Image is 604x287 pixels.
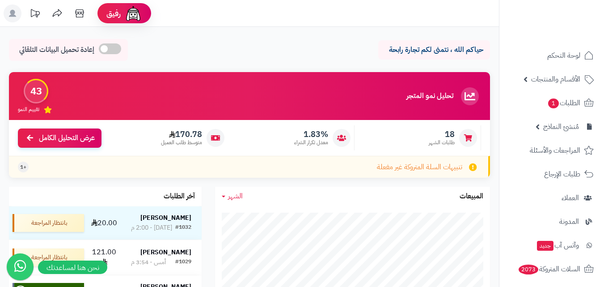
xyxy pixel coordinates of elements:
span: طلبات الإرجاع [544,168,580,180]
a: السلات المتروكة2073 [505,258,599,280]
td: 20.00 [88,206,121,240]
span: العملاء [562,192,579,204]
img: logo-2.png [543,25,596,44]
span: تنبيهات السلة المتروكة غير مفعلة [377,162,462,172]
div: بانتظار المراجعة [13,248,84,266]
span: طلبات الشهر [429,139,455,146]
strong: [PERSON_NAME] [140,248,191,257]
div: #1032 [175,223,191,232]
span: إعادة تحميل البيانات التلقائي [19,45,94,55]
span: مُنشئ النماذج [543,120,579,133]
span: +1 [20,163,26,171]
h3: آخر الطلبات [164,193,195,201]
span: تقييم النمو [18,106,39,113]
div: بانتظار المراجعة [13,214,84,232]
a: المدونة [505,211,599,232]
div: أمس - 3:54 م [131,258,166,267]
span: لوحة التحكم [547,49,580,62]
h3: تحليل نمو المتجر [406,92,453,100]
span: 18 [429,129,455,139]
span: وآتس آب [536,239,579,252]
h3: المبيعات [460,193,483,201]
span: السلات المتروكة [518,263,580,275]
a: عرض التحليل الكامل [18,129,101,148]
span: 1.83% [294,129,328,139]
span: الشهر [228,191,243,201]
span: رفيق [106,8,121,19]
span: المدونة [559,215,579,228]
span: المراجعات والأسئلة [530,144,580,157]
a: الشهر [222,191,243,201]
div: #1029 [175,258,191,267]
img: ai-face.png [124,4,142,22]
div: [DATE] - 2:00 م [131,223,172,232]
strong: [PERSON_NAME] [140,213,191,223]
span: الأقسام والمنتجات [531,73,580,86]
span: 170.78 [161,129,202,139]
span: جديد [537,241,553,251]
span: متوسط طلب العميل [161,139,202,146]
a: تحديثات المنصة [24,4,46,25]
a: المراجعات والأسئلة [505,140,599,161]
a: الطلبات1 [505,92,599,114]
span: 1 [548,99,559,108]
span: معدل تكرار الشراء [294,139,328,146]
span: الطلبات [547,97,580,109]
span: 2073 [519,265,538,274]
span: عرض التحليل الكامل [39,133,95,143]
a: طلبات الإرجاع [505,163,599,185]
p: حياكم الله ، نتمنى لكم تجارة رابحة [385,45,483,55]
a: لوحة التحكم [505,45,599,66]
a: العملاء [505,187,599,209]
td: 121.00 [88,240,121,275]
a: وآتس آبجديد [505,235,599,256]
